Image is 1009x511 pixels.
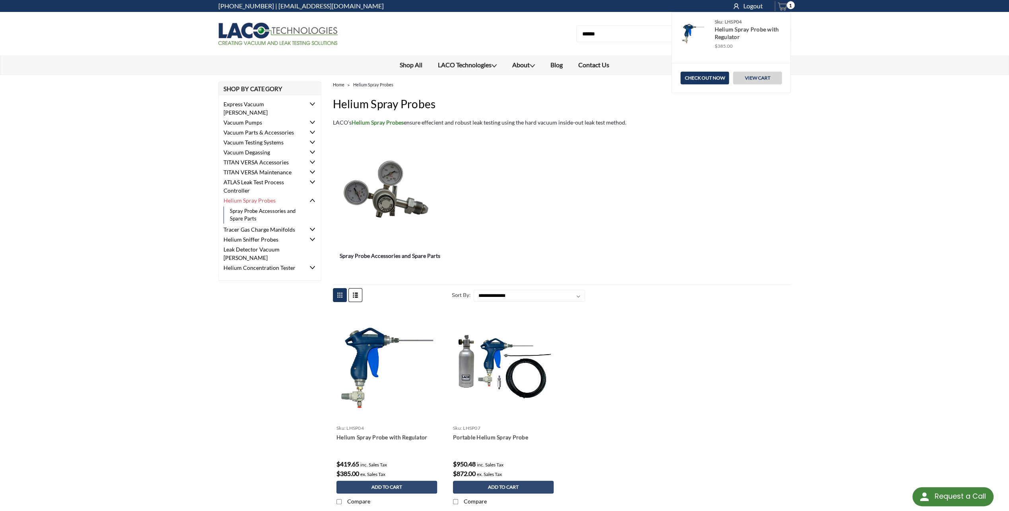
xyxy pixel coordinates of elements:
[353,82,393,87] a: Helium Spray Probes
[714,26,779,40] a: Helium Spray Probe with Regulator
[463,425,480,431] span: LHSP07
[447,289,470,301] label: Sort By:
[336,481,437,493] a: Add to Cart
[453,460,476,468] span: $950.48
[725,19,742,25] span: LHSP04
[714,19,742,25] a: sku: LHSP04
[771,0,791,12] a: cart-preview-dropdown
[732,1,740,9] svg: account
[219,177,306,195] a: ATLAS Leak Test Process Controller
[219,99,306,117] a: Express Vacuum [PERSON_NAME]
[733,72,782,84] a: View Cart
[218,82,321,95] h2: Shop By Category
[218,23,338,45] img: LACO Technologies
[505,56,543,74] a: About
[336,499,342,504] input: Compare
[348,288,362,302] a: Toggle List View
[219,117,306,127] a: Vacuum Pumps
[464,498,487,505] span: Compare
[219,157,306,167] a: TITAN VERSA Accessories
[453,499,458,504] input: Compare
[918,490,931,503] img: round button
[453,425,462,431] span: sku:
[333,252,447,260] span: Spray Probe Accessories and Spare Parts
[346,425,364,431] span: LHSP04
[333,96,791,112] h1: Helium Spray Probes
[333,135,447,250] a: Spray Probe Accessories and Spare Parts
[219,147,306,157] a: Vacuum Degassing
[219,263,306,273] a: Helium Concentration Tester
[714,19,723,25] span: sku:
[352,119,404,126] strong: Helium Spray Probes
[453,470,476,477] span: $872.00
[336,433,437,441] a: Helium Spray Probe with Regulator
[477,462,504,468] abbr: Icluding Tax
[333,288,347,302] a: Toggle Grid View
[453,481,554,493] a: Add to Cart
[430,56,505,74] a: LACO Technologies
[934,487,986,505] div: Request a Call
[219,224,306,234] a: Tracer Gas Charge Manifolds
[333,118,791,127] p: LACO’s ensure effecient and robust leak testing using the hard vacuum inside-out leak test method.
[336,470,359,477] span: $385.00
[571,56,617,74] a: Contact Us
[912,487,993,506] div: Request a Call
[371,484,402,490] span: Add to Cart
[219,244,306,263] a: Leak Detector Vacuum [PERSON_NAME]
[680,21,706,47] img: Standard Helium Spray Probe
[453,433,554,441] a: Portable Helium Spray Probe
[787,1,795,9] span: 1
[336,425,346,431] span: sku:
[333,82,344,87] a: Home
[219,234,306,244] a: Helium Sniffer Probes
[347,498,370,505] span: Compare
[714,42,786,50] span: $385.00
[219,195,306,205] a: Helium Spray Probes
[392,56,430,74] a: Shop All
[333,252,447,268] a: Spray Probe Accessories and Spare Parts
[219,127,306,137] a: Vacuum Parts & Accessories
[680,72,729,84] a: Check out now
[219,167,306,177] a: TITAN VERSA Maintenance
[336,460,359,468] span: $419.65
[543,56,571,74] a: Blog
[453,425,480,431] a: sku: LHSP07
[360,471,385,477] abbr: Excluding Tax
[488,484,519,490] span: Add to Cart
[360,462,387,468] abbr: Icluding Tax
[477,471,502,477] abbr: Excluding Tax
[224,207,311,224] a: Spray Probe Accessories and Spare Parts
[219,137,306,147] a: Vacuum Testing Systems
[336,425,364,431] a: sku: LHSP04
